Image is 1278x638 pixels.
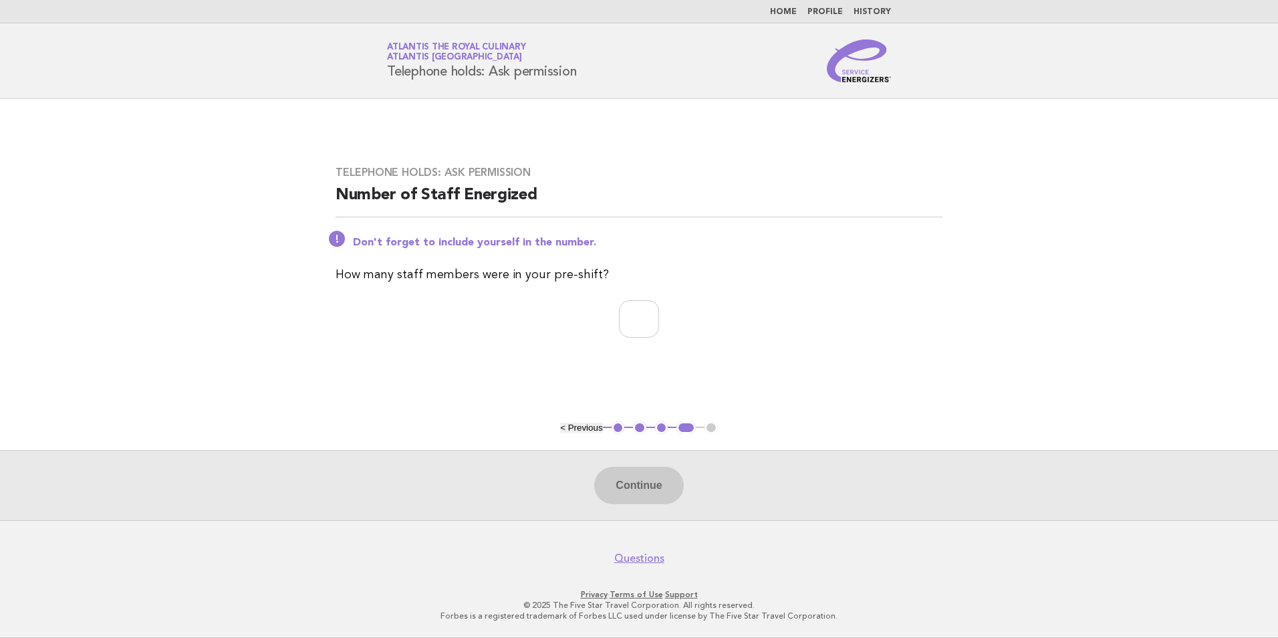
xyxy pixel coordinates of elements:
[807,8,843,16] a: Profile
[230,589,1048,600] p: · ·
[230,611,1048,621] p: Forbes is a registered trademark of Forbes LLC used under license by The Five Star Travel Corpora...
[336,185,942,217] h2: Number of Staff Energized
[610,590,663,599] a: Terms of Use
[230,600,1048,611] p: © 2025 The Five Star Travel Corporation. All rights reserved.
[387,54,522,62] span: Atlantis [GEOGRAPHIC_DATA]
[633,421,646,435] button: 2
[827,39,891,82] img: Service Energizers
[770,8,797,16] a: Home
[581,590,608,599] a: Privacy
[854,8,891,16] a: History
[614,552,664,565] a: Questions
[655,421,668,435] button: 3
[336,166,942,179] h3: Telephone holds: Ask permission
[612,421,625,435] button: 1
[387,43,525,62] a: Atlantis the Royal CulinaryAtlantis [GEOGRAPHIC_DATA]
[676,421,696,435] button: 4
[353,236,942,249] p: Don't forget to include yourself in the number.
[387,43,576,78] h1: Telephone holds: Ask permission
[560,423,602,433] button: < Previous
[665,590,698,599] a: Support
[336,265,942,284] p: How many staff members were in your pre-shift?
